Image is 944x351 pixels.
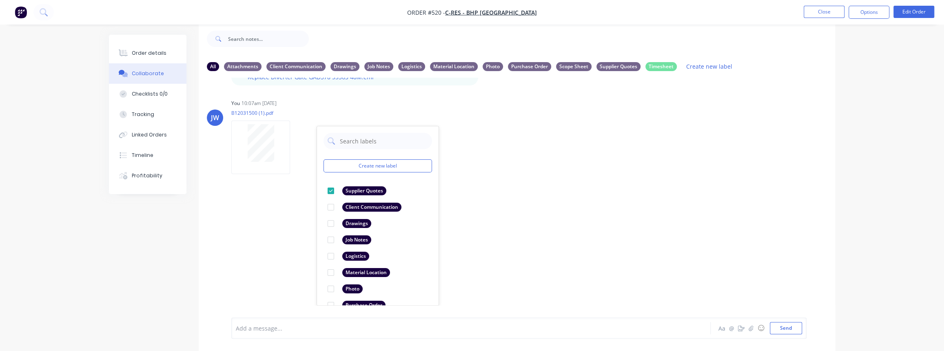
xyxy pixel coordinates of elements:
[211,113,219,123] div: JW
[15,6,27,18] img: Factory
[445,9,537,16] a: C-RES - BHP [GEOGRAPHIC_DATA]
[109,104,186,125] button: Tracking
[339,133,428,149] input: Search labels
[342,219,371,228] div: Drawings
[342,203,401,212] div: Client Communication
[132,90,168,98] div: Checklists 0/0
[849,6,889,19] button: Options
[717,323,727,333] button: Aa
[330,62,359,71] div: Drawings
[727,323,736,333] button: @
[132,111,154,118] div: Tracking
[109,84,186,104] button: Checklists 0/0
[770,322,802,334] button: Send
[132,131,167,139] div: Linked Orders
[228,31,309,47] input: Search notes...
[483,62,503,71] div: Photo
[508,62,551,71] div: Purchase Order
[596,62,640,71] div: Supplier Quotes
[242,100,277,107] div: 10:07am [DATE]
[556,62,592,71] div: Scope Sheet
[109,145,186,165] button: Timeline
[430,62,478,71] div: Material Location
[132,70,164,77] div: Collaborate
[342,235,371,244] div: Job Notes
[324,159,432,172] button: Create new label
[109,43,186,63] button: Order details
[893,6,934,18] button: Edit Order
[804,6,844,18] button: Close
[682,61,736,72] button: Create new label
[266,62,326,71] div: Client Communication
[109,165,186,186] button: Profitability
[132,152,153,159] div: Timeline
[224,62,261,71] div: Attachments
[109,125,186,145] button: Linked Orders
[231,100,240,107] div: You
[132,172,162,179] div: Profitability
[109,63,186,84] button: Collaborate
[756,323,766,333] button: ☺
[342,284,363,293] div: Photo
[231,110,298,116] p: B12031500 (1).pdf
[645,62,677,71] div: Timesheet
[342,301,386,310] div: Purchase Order
[342,186,386,195] div: Supplier Quotes
[342,268,390,277] div: Material Location
[207,62,219,71] div: All
[132,49,166,57] div: Order details
[342,252,369,261] div: Logistics
[364,62,393,71] div: Job Notes
[398,62,425,71] div: Logistics
[407,9,445,16] span: Order #520 -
